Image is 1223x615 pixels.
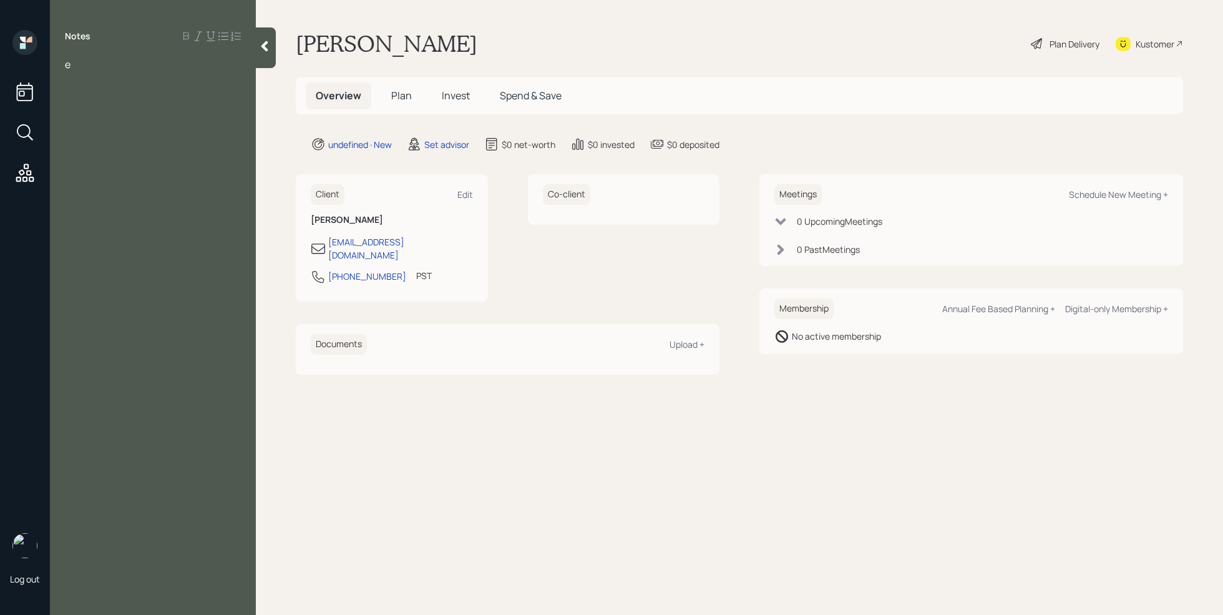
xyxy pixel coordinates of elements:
[1136,37,1174,51] div: Kustomer
[442,89,470,102] span: Invest
[328,235,473,262] div: [EMAIL_ADDRESS][DOMAIN_NAME]
[1050,37,1099,51] div: Plan Delivery
[1069,189,1168,200] div: Schedule New Meeting +
[328,270,406,283] div: [PHONE_NUMBER]
[588,138,635,151] div: $0 invested
[296,30,477,57] h1: [PERSON_NAME]
[65,30,90,42] label: Notes
[311,215,473,225] h6: [PERSON_NAME]
[500,89,562,102] span: Spend & Save
[543,184,590,205] h6: Co-client
[65,57,71,71] span: e
[774,184,822,205] h6: Meetings
[391,89,412,102] span: Plan
[311,184,344,205] h6: Client
[797,243,860,256] div: 0 Past Meeting s
[1065,303,1168,315] div: Digital-only Membership +
[416,269,432,282] div: PST
[667,138,719,151] div: $0 deposited
[670,338,704,350] div: Upload +
[10,573,40,585] div: Log out
[502,138,555,151] div: $0 net-worth
[316,89,361,102] span: Overview
[12,533,37,558] img: retirable_logo.png
[942,303,1055,315] div: Annual Fee Based Planning +
[797,215,882,228] div: 0 Upcoming Meeting s
[328,138,392,151] div: undefined · New
[311,334,367,355] h6: Documents
[424,138,469,151] div: Set advisor
[792,330,881,343] div: No active membership
[774,298,834,319] h6: Membership
[457,189,473,200] div: Edit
